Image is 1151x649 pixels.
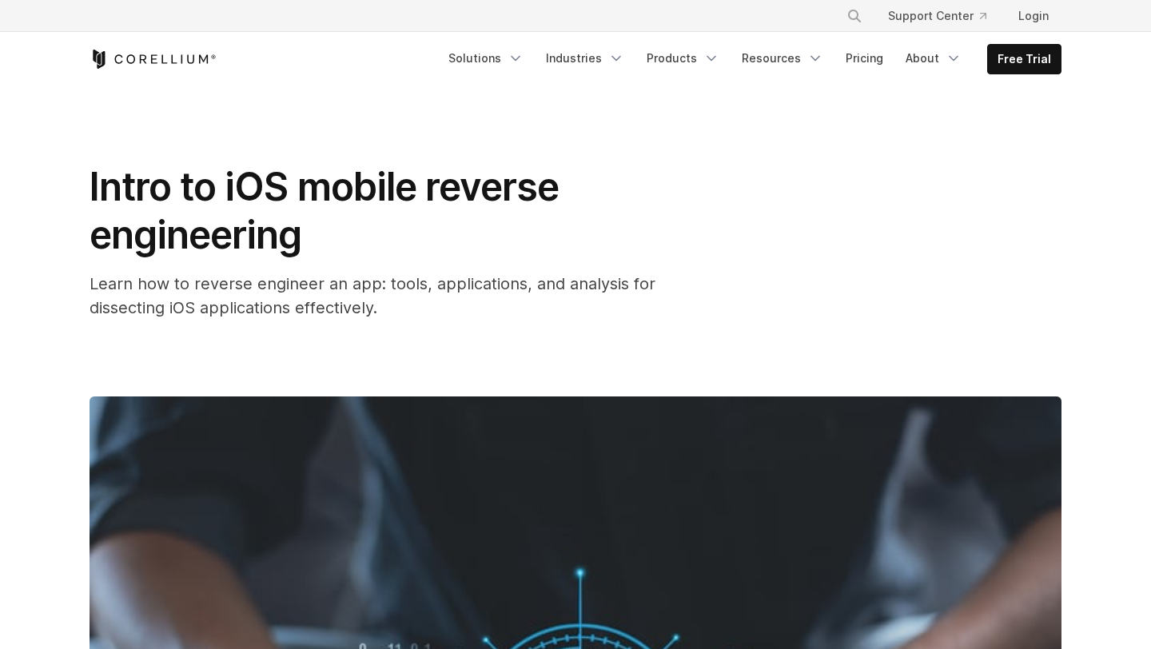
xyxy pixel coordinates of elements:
[875,2,999,30] a: Support Center
[840,2,869,30] button: Search
[90,163,559,258] span: Intro to iOS mobile reverse engineering
[1006,2,1061,30] a: Login
[836,44,893,73] a: Pricing
[988,45,1061,74] a: Free Trial
[732,44,833,73] a: Resources
[439,44,533,73] a: Solutions
[827,2,1061,30] div: Navigation Menu
[90,274,655,317] span: Learn how to reverse engineer an app: tools, applications, and analysis for dissecting iOS applic...
[896,44,971,73] a: About
[439,44,1061,74] div: Navigation Menu
[637,44,729,73] a: Products
[536,44,634,73] a: Industries
[90,50,217,69] a: Corellium Home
